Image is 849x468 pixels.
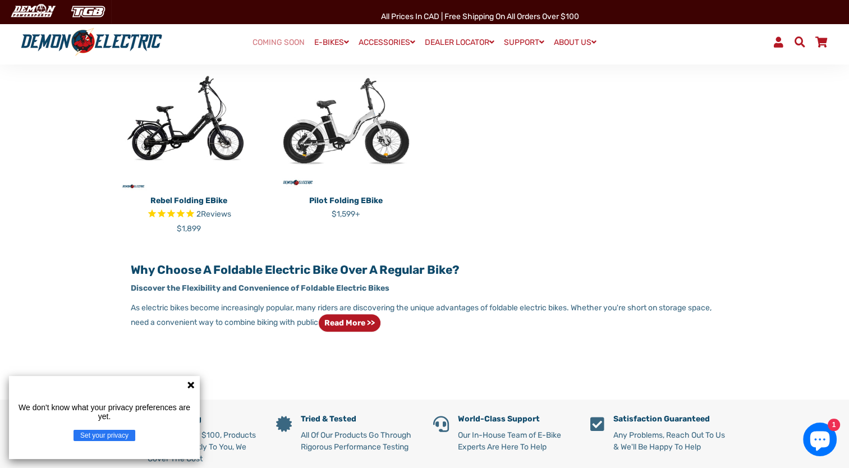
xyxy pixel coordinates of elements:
h5: Tried & Tested [301,415,416,424]
p: Rebel Folding eBike [119,195,259,207]
button: Set your privacy [74,430,135,441]
span: $1,899 [177,224,201,233]
a: Rebel Folding eBike Rated 5.0 out of 5 stars 2 reviews $1,899 [119,191,259,235]
span: All Prices in CAD | Free shipping on all orders over $100 [381,12,579,21]
img: Demon Electric [6,2,59,21]
p: Our In-House Team of E-Bike Experts Are Here To Help [458,429,573,453]
span: Reviews [201,209,231,219]
strong: Why Choose a Foldable Electric Bike Over a Regular Bike? [131,263,460,277]
a: ABOUT US [550,34,600,51]
h5: Free Shipping [148,415,259,424]
p: We don't know what your privacy preferences are yet. [13,403,195,421]
img: TGB Canada [65,2,111,21]
p: All Of Our Products Go Through Rigorous Performance Testing [301,429,416,453]
a: DEALER LOCATOR [421,34,498,51]
img: Rebel Folding eBike - Demon Electric [119,51,259,191]
span: Rated 5.0 out of 5 stars 2 reviews [119,208,259,221]
a: Pilot Folding eBike $1,599+ [276,191,416,220]
inbox-online-store-chat: Shopify online store chat [800,423,840,459]
a: E-BIKES [310,34,353,51]
p: Pilot Folding eBike [276,195,416,207]
strong: Read more >> [324,318,375,328]
h5: World-Class Support [458,415,573,424]
a: ACCESSORIES [355,34,419,51]
p: All Orders Over $100, Products Shipped Directly To You, We Cover The Cost [148,429,259,465]
img: Pilot Folding eBike - Demon Electric [276,51,416,191]
p: As electric bikes become increasingly popular, many riders are discovering the unique advantages ... [131,302,718,332]
span: 2 reviews [196,209,231,219]
span: $1,599+ [332,209,360,219]
p: Any Problems, Reach Out To Us & We'll Be Happy To Help [613,429,731,453]
img: Demon Electric logo [17,27,166,57]
a: COMING SOON [249,35,309,51]
a: SUPPORT [500,34,548,51]
h5: Satisfaction Guaranteed [613,415,731,424]
strong: Discover the Flexibility and Convenience of Foldable Electric Bikes [131,283,389,293]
